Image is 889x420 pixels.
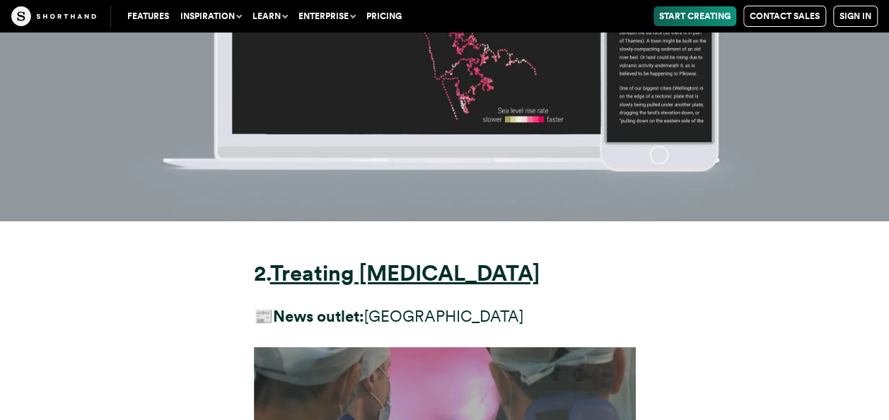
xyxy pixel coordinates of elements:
a: Treating [MEDICAL_DATA] [270,260,540,286]
a: Features [122,6,175,26]
button: Learn [247,6,293,26]
img: The Craft [11,6,96,26]
a: Pricing [361,6,407,26]
strong: 2. [254,260,270,286]
a: Start Creating [653,6,736,26]
button: Enterprise [293,6,361,26]
button: Inspiration [175,6,247,26]
strong: News outlet: [273,307,364,325]
p: 📰 [GEOGRAPHIC_DATA] [254,303,636,329]
a: Contact Sales [743,6,826,27]
a: Sign in [833,6,878,27]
